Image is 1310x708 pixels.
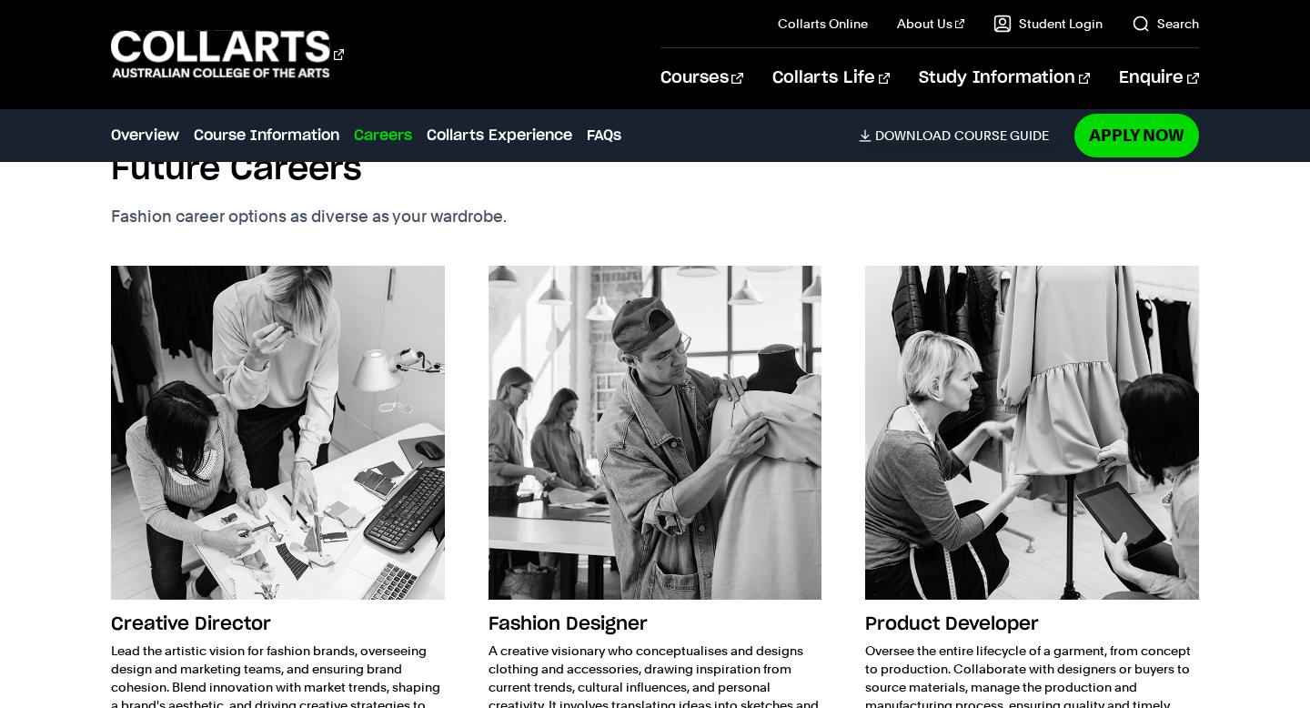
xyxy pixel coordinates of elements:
[194,125,339,147] a: Course Information
[897,15,964,33] a: About Us
[111,28,344,80] div: Go to homepage
[919,48,1090,108] a: Study Information
[111,607,444,642] h3: Creative Director
[1119,48,1198,108] a: Enquire
[993,15,1103,33] a: Student Login
[111,125,179,147] a: Overview
[772,48,890,108] a: Collarts Life
[111,149,362,189] h2: Future Careers
[1074,114,1199,157] a: Apply Now
[865,607,1198,642] h3: Product Developer
[427,125,572,147] a: Collarts Experience
[778,15,868,33] a: Collarts Online
[111,204,589,229] p: Fashion career options as diverse as your wardrobe.
[489,607,821,642] h3: Fashion Designer
[660,48,743,108] a: Courses
[875,127,951,144] span: Download
[1132,15,1199,33] a: Search
[859,127,1063,144] a: DownloadCourse Guide
[587,125,621,147] a: FAQs
[354,125,412,147] a: Careers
